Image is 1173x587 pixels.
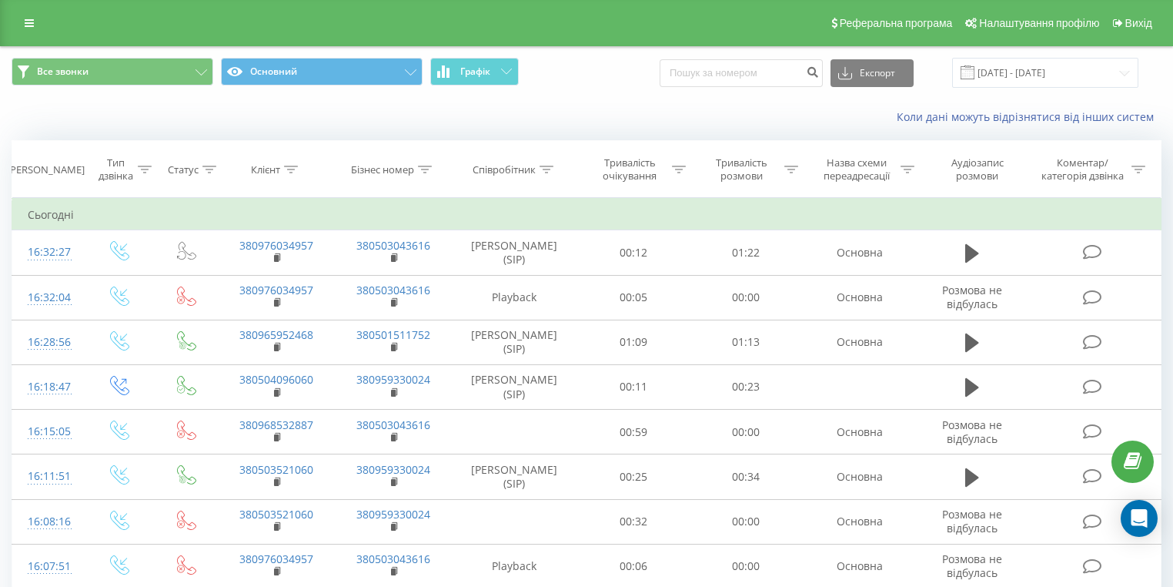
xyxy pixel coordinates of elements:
span: Розмова не відбулась [942,283,1002,311]
a: 380976034957 [239,552,313,566]
td: 00:25 [577,455,690,499]
div: Статус [168,163,199,176]
a: 380503043616 [356,238,430,253]
td: Основна [802,275,919,320]
a: 380503043616 [356,418,430,432]
td: 00:32 [577,499,690,544]
td: 00:11 [577,364,690,409]
td: [PERSON_NAME] (SIP) [452,230,577,275]
span: Вихід [1125,17,1152,29]
span: Все звонки [37,65,89,78]
span: Розмова не відбулась [942,507,1002,535]
div: Аудіозапис розмови [932,156,1022,183]
a: 380968532887 [239,418,313,432]
td: 00:05 [577,275,690,320]
a: Коли дані можуть відрізнятися вiд інших систем [897,109,1161,124]
td: Playback [452,275,577,320]
div: Клієнт [251,163,280,176]
span: Реферальна програма [840,17,953,29]
div: [PERSON_NAME] [7,163,85,176]
div: 16:15:05 [28,417,69,447]
div: Тривалість очікування [591,156,668,183]
button: Експорт [830,59,914,87]
td: Основна [802,320,919,364]
div: Бізнес номер [351,163,414,176]
a: 380959330024 [356,507,430,522]
a: 380976034957 [239,238,313,253]
div: 16:32:04 [28,283,69,313]
a: 380503521060 [239,462,313,477]
td: Сьогодні [12,200,1161,230]
div: Коментар/категорія дзвінка [1038,156,1128,183]
input: Пошук за номером [660,59,823,87]
td: 00:00 [690,275,802,320]
div: 16:32:27 [28,237,69,267]
button: Графік [430,58,519,86]
div: 16:18:47 [28,372,69,402]
span: Налаштування профілю [979,17,1099,29]
button: Все звонки [12,58,213,86]
div: 16:08:16 [28,507,69,537]
a: 380976034957 [239,283,313,297]
td: Основна [802,410,919,455]
div: Open Intercom Messenger [1121,500,1158,537]
td: 01:13 [690,320,802,364]
td: Основна [802,455,919,499]
a: 380503521060 [239,507,313,522]
td: 00:34 [690,455,802,499]
td: 00:00 [690,410,802,455]
div: 16:07:51 [28,552,69,582]
td: 00:23 [690,364,802,409]
td: 00:59 [577,410,690,455]
td: 01:09 [577,320,690,364]
td: [PERSON_NAME] (SIP) [452,455,577,499]
a: 380503043616 [356,283,430,297]
a: 380965952468 [239,327,313,342]
td: Основна [802,499,919,544]
span: Графік [460,66,490,77]
td: 00:00 [690,499,802,544]
td: 00:12 [577,230,690,275]
div: 16:11:51 [28,461,69,491]
a: 380503043616 [356,552,430,566]
span: Розмова не відбулась [942,552,1002,580]
a: 380959330024 [356,372,430,387]
a: 380959330024 [356,462,430,477]
div: Назва схеми переадресації [816,156,897,183]
div: 16:28:56 [28,327,69,357]
div: Тривалість розмови [703,156,780,183]
a: 380501511752 [356,327,430,342]
td: 01:22 [690,230,802,275]
td: Основна [802,230,919,275]
button: Основний [221,58,423,86]
div: Співробітник [473,163,536,176]
div: Тип дзвінка [98,156,134,183]
span: Розмова не відбулась [942,418,1002,446]
td: [PERSON_NAME] (SIP) [452,320,577,364]
td: [PERSON_NAME] (SIP) [452,364,577,409]
a: 380504096060 [239,372,313,387]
